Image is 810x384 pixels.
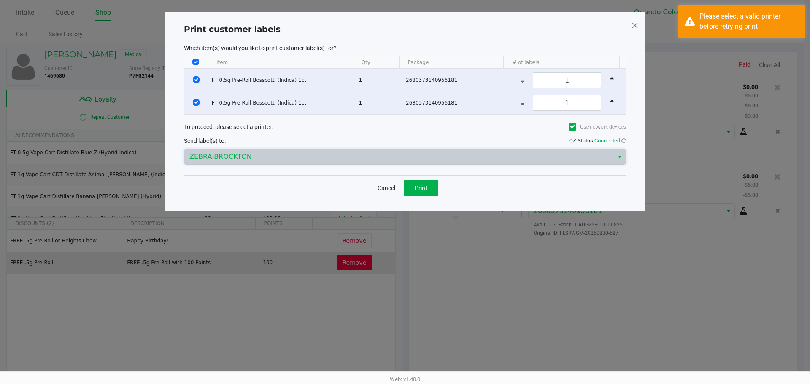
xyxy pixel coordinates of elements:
td: 2680373140956181 [402,91,508,114]
h1: Print customer labels [184,23,281,35]
button: Print [404,180,438,196]
td: FT 0.5g Pre-Roll Bosscotti (Indica) 1ct [208,91,355,114]
th: Qty [353,56,399,69]
span: QZ Status: [569,137,626,144]
span: Web: v1.40.0 [390,376,420,382]
th: # of labels [503,56,619,69]
p: Which item(s) would you like to print customer label(s) for? [184,44,626,52]
th: Package [399,56,503,69]
button: Cancel [372,180,401,196]
td: 2680373140956181 [402,69,508,91]
th: Item [208,56,353,69]
label: Use network devices [569,123,626,131]
input: Select Row [193,99,200,106]
td: 1 [355,91,402,114]
span: Send label(s) to: [184,137,226,144]
span: Print [415,185,427,191]
td: 1 [355,69,402,91]
button: Select [613,149,626,164]
div: Data table [184,56,626,114]
span: ZEBRA-BROCKTON [189,152,608,162]
span: Connected [594,137,620,144]
div: Please select a valid printer before retrying print [699,11,799,32]
input: Select Row [193,76,200,83]
span: To proceed, please select a printer. [184,124,273,130]
td: FT 0.5g Pre-Roll Bosscotti (Indica) 1ct [208,69,355,91]
input: Select All Rows [192,59,199,65]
